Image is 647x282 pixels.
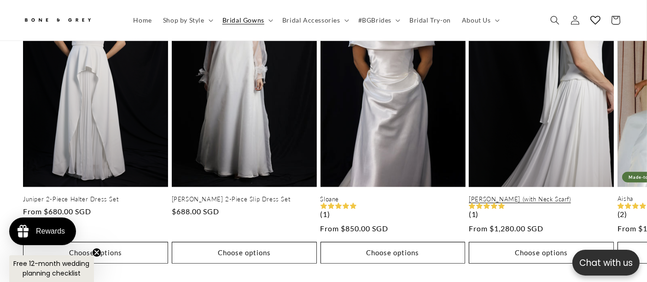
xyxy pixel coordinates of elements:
[128,11,157,30] a: Home
[572,250,640,276] button: Open chatbox
[9,255,94,282] div: Free 12-month wedding planning checklistClose teaser
[23,242,168,264] button: Choose options
[134,16,152,24] span: Home
[353,11,404,30] summary: #BGBrides
[358,16,391,24] span: #BGBrides
[163,16,204,24] span: Shop by Style
[404,11,456,30] a: Bridal Try-on
[14,259,90,278] span: Free 12-month wedding planning checklist
[157,11,217,30] summary: Shop by Style
[469,195,614,203] a: [PERSON_NAME] (with Neck Scarf)
[222,16,264,24] span: Bridal Gowns
[321,242,466,264] button: Choose options
[23,195,168,203] a: Juniper 2-Piece Halter Dress Set
[277,11,353,30] summary: Bridal Accessories
[282,16,340,24] span: Bridal Accessories
[217,11,277,30] summary: Bridal Gowns
[409,16,451,24] span: Bridal Try-on
[572,256,640,270] p: Chat with us
[20,9,119,31] a: Bone and Grey Bridal
[36,227,65,235] div: Rewards
[172,242,317,264] button: Choose options
[545,10,565,30] summary: Search
[92,248,101,257] button: Close teaser
[462,16,491,24] span: About Us
[172,195,317,203] a: [PERSON_NAME] 2-Piece Slip Dress Set
[321,195,466,203] a: Sloane
[23,13,92,28] img: Bone and Grey Bridal
[456,11,503,30] summary: About Us
[469,242,614,264] button: Choose options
